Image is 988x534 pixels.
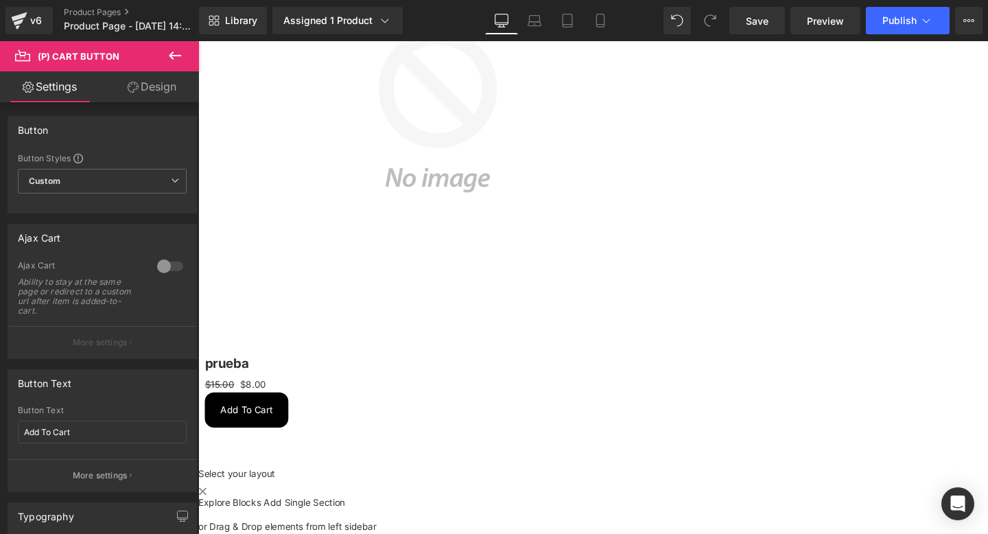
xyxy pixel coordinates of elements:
div: Ajax Cart [18,260,143,275]
a: Desktop [485,7,518,34]
p: More settings [73,469,128,482]
div: Button Styles [18,152,187,163]
div: Typography [18,503,74,522]
span: $15.00 [7,355,38,367]
a: Add Single Section [69,479,154,491]
a: Product Pages [64,7,222,18]
p: More settings [73,336,128,349]
span: $8.00 [44,355,71,367]
b: Custom [29,176,60,187]
a: v6 [5,7,53,34]
button: Redo [696,7,724,34]
button: More [955,7,983,34]
div: Button [18,117,48,136]
a: Design [102,71,202,102]
span: Add To Cart [23,382,78,393]
div: Button Text [18,406,187,415]
a: Tablet [551,7,584,34]
div: Assigned 1 Product [283,14,392,27]
span: Product Page - [DATE] 14:29:58 [64,21,196,32]
button: More settings [8,459,196,491]
div: Button Text [18,370,71,389]
div: Open Intercom Messenger [941,487,974,520]
div: Ability to stay at the same page or redirect to a custom url after item is added-to-cart. [18,277,141,316]
a: Mobile [584,7,617,34]
span: Library [225,14,257,27]
a: New Library [199,7,267,34]
a: Preview [790,7,860,34]
button: Add To Cart [7,369,95,406]
a: Laptop [518,7,551,34]
span: (P) Cart Button [38,51,119,62]
div: v6 [27,12,45,30]
a: prueba [7,331,53,347]
span: Save [746,14,768,28]
div: Ajax Cart [18,224,61,244]
button: Undo [663,7,691,34]
button: Publish [866,7,950,34]
span: Publish [882,15,917,26]
button: More settings [8,326,196,358]
span: Preview [807,14,844,28]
